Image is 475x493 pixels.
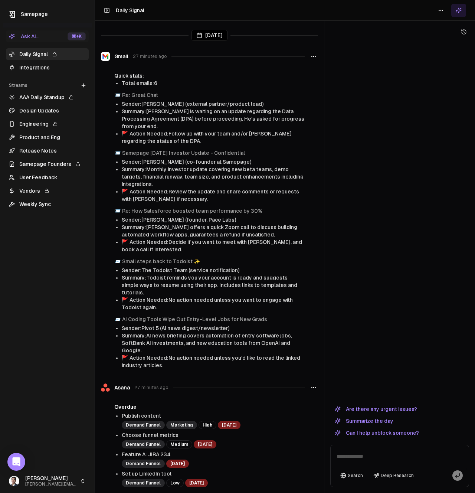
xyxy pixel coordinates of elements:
[122,332,305,354] li: Summary: AI news briefing covers automation of entry software jobs, SoftBank AI investments, and ...
[122,413,161,419] a: Publish content
[122,100,305,108] li: Sender: [PERSON_NAME] (external partner/product lead)
[6,118,89,130] a: Engineering
[116,7,144,14] h1: Daily Signal
[6,198,89,210] a: Weekly Sync
[122,324,305,332] li: Sender: Pivot 5 (AI news digest/newsletter)
[122,239,128,245] span: flag
[122,297,128,303] span: flag
[330,428,423,437] button: Can I help unblock someone?
[6,30,89,42] button: Ask AI...⌘+K
[122,451,171,457] a: Feature A: JIRA 234
[122,188,305,203] li: Action Needed: Review the update and share comments or requests with [PERSON_NAME] if necessary.
[101,383,110,392] img: Asana
[21,11,48,17] span: Samepage
[122,479,165,487] div: Demand Funnel
[122,223,305,238] li: Summary: [PERSON_NAME] offers a quick Zoom call to discuss building automated workflow apps, guar...
[191,30,227,41] div: [DATE]
[122,238,305,253] li: Action Needed: Decide if you want to meet with [PERSON_NAME], and book a call if interested.
[134,385,168,391] span: 27 minutes ago
[9,33,39,40] div: Ask AI...
[68,32,86,40] div: ⌘ +K
[114,258,121,264] span: envelope
[6,48,89,60] a: Daily Signal
[25,475,77,482] span: [PERSON_NAME]
[6,145,89,157] a: Release Notes
[122,166,305,188] li: Summary: Monthly investor update covering new beta teams, demo targets, financial runway, team si...
[122,79,305,87] li: Total emails: 6
[6,91,89,103] a: AAA Daily Standup
[122,216,305,223] li: Sender: [PERSON_NAME] (founder, Pace Labs)
[101,52,110,61] img: Gmail
[6,62,89,74] a: Integrations
[6,472,89,490] button: [PERSON_NAME][PERSON_NAME][EMAIL_ADDRESS]
[9,476,19,486] img: _image
[6,172,89,183] a: User Feedback
[7,453,25,471] div: Open Intercom Messenger
[122,460,165,468] div: Demand Funnel
[122,354,305,369] li: Action Needed: No action needed unless you'd like to read the linked industry articles.
[166,440,192,448] div: Medium
[6,185,89,197] a: Vendors
[199,421,216,429] div: High
[122,296,305,311] li: Action Needed: No action needed unless you want to engage with Todoist again.
[114,316,121,322] span: envelope
[122,316,267,322] a: AI Coding Tools Wipe Out Entry-Level Jobs for New Grads
[122,158,305,166] li: Sender: [PERSON_NAME] (co-founder at Samepage)
[6,105,89,117] a: Design Updates
[122,150,245,156] a: Samepage [DATE] Investor Update - Confidential
[122,131,128,137] span: flag
[114,150,121,156] span: envelope
[370,470,417,481] button: Deep Research
[166,479,184,487] div: Low
[122,355,128,361] span: flag
[330,405,422,414] button: Are there any urgent issues?
[114,53,128,60] span: Gmail
[122,189,128,195] span: flag
[122,267,305,274] li: Sender: The Todoist Team (service notification)
[122,421,165,429] div: Demand Funnel
[6,79,89,91] div: Streams
[337,470,367,481] button: Search
[330,417,398,425] button: Summarize the day
[114,92,121,98] span: envelope
[166,421,197,429] div: Marketing
[194,440,216,448] div: [DATE]
[122,130,305,145] li: Action Needed: Follow up with your team and/or [PERSON_NAME] regarding the status of the DPA.
[122,92,158,98] a: Re: Great Chat
[114,403,305,411] h4: Overdue
[185,479,208,487] div: [DATE]
[122,432,178,438] a: Choose funnel metrics
[114,208,121,214] span: envelope
[114,72,305,79] div: Quick stats:
[166,460,189,468] div: [DATE]
[114,384,130,391] span: Asana
[6,131,89,143] a: Product and Eng
[6,158,89,170] a: Samepage Founders
[25,481,77,487] span: [PERSON_NAME][EMAIL_ADDRESS]
[122,471,171,477] a: Set up LinkedIn tool
[122,208,262,214] a: Re: How Salesforce boosted team performance by 30%
[218,421,240,429] div: [DATE]
[133,53,167,59] span: 27 minutes ago
[122,108,305,130] li: Summary: [PERSON_NAME] is waiting on an update regarding the Data Processing Agreement (DPA) befo...
[122,440,165,448] div: Demand Funnel
[122,258,200,264] a: Small steps back to Todoist ✨
[122,274,305,296] li: Summary: Todoist reminds you your account is ready and suggests simple ways to resume using their...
